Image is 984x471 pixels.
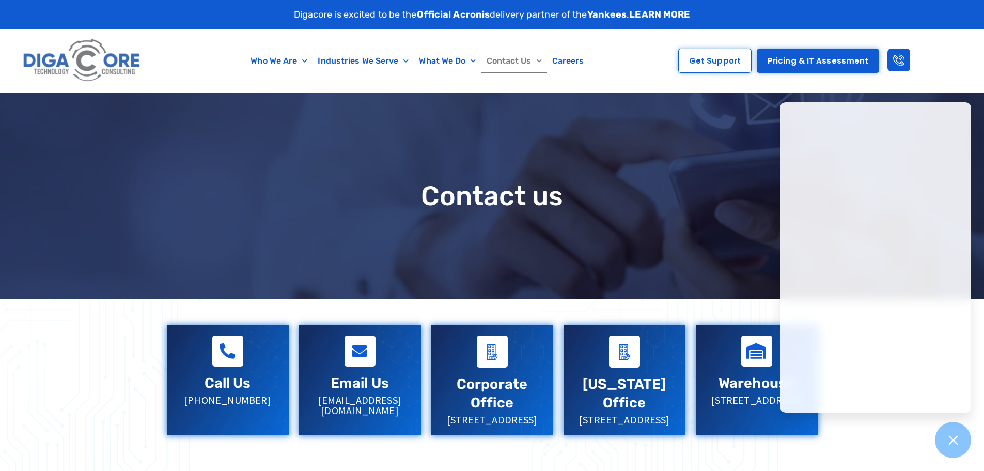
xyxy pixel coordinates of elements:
a: Careers [547,49,589,73]
h1: Contact us [162,181,823,211]
a: LEARN MORE [629,9,690,20]
iframe: Chatgenie Messenger [780,102,971,413]
a: [US_STATE] Office [583,376,666,411]
p: [EMAIL_ADDRESS][DOMAIN_NAME] [309,395,411,416]
a: Corporate Office [457,376,527,411]
a: Warehouse [741,336,772,367]
a: Corporate Office [477,336,508,368]
a: Pricing & IT Assessment [757,49,879,73]
p: [STREET_ADDRESS] [706,395,807,405]
a: Warehouse [719,375,794,391]
p: Digacore is excited to be the delivery partner of the . [294,8,691,22]
nav: Menu [194,49,642,73]
p: [STREET_ADDRESS] [574,415,675,425]
strong: Yankees [587,9,627,20]
p: [STREET_ADDRESS] [442,415,543,425]
strong: Official Acronis [417,9,490,20]
span: Pricing & IT Assessment [768,57,868,65]
a: Industries We Serve [313,49,414,73]
a: What We Do [414,49,481,73]
a: Call Us [205,375,251,391]
a: Email Us [331,375,389,391]
a: Virginia Office [609,336,640,368]
a: Call Us [212,336,243,367]
p: [PHONE_NUMBER] [177,395,278,405]
img: Digacore logo 1 [20,35,144,87]
a: Get Support [678,49,752,73]
a: Email Us [345,336,376,367]
a: Who We Are [245,49,313,73]
a: Contact Us [481,49,547,73]
span: Get Support [689,57,741,65]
